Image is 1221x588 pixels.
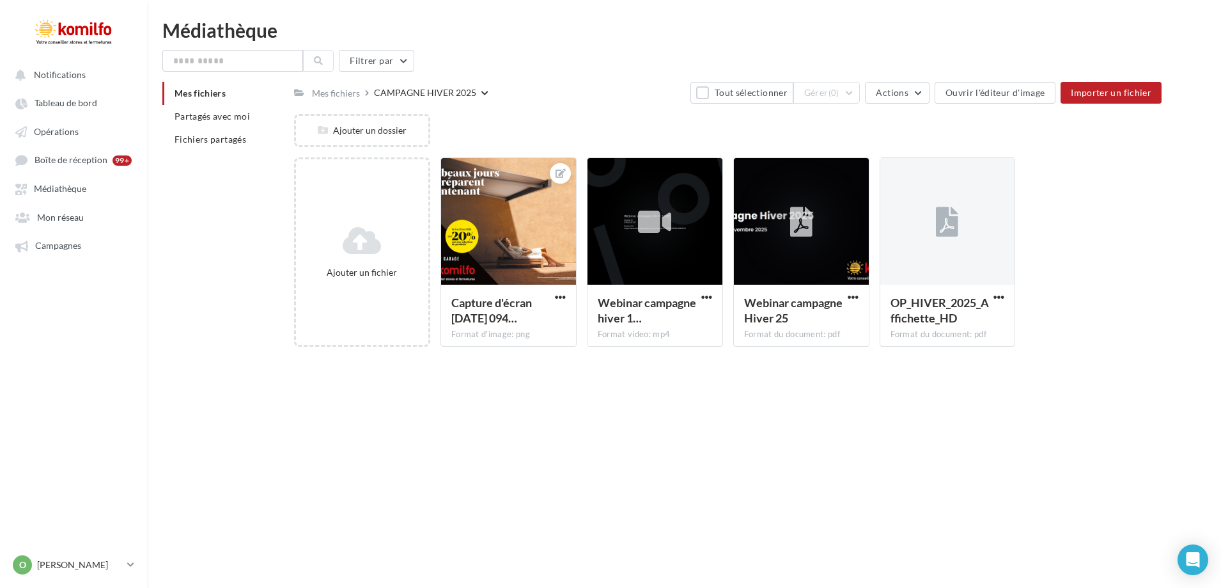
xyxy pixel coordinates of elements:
[1071,87,1151,98] span: Importer un fichier
[828,88,839,98] span: (0)
[876,87,908,98] span: Actions
[175,88,226,99] span: Mes fichiers
[8,177,139,200] a: Médiathèque
[744,296,843,325] span: Webinar campagne Hiver 25
[113,155,132,166] div: 99+
[35,155,107,166] span: Boîte de réception
[301,266,423,279] div: Ajouter un fichier
[19,559,26,571] span: O
[35,98,97,109] span: Tableau de bord
[175,111,250,122] span: Partagés avec moi
[690,82,793,104] button: Tout sélectionner
[890,296,989,325] span: OP_HIVER_2025_Affichette_HD
[8,120,139,143] a: Opérations
[8,234,139,257] a: Campagnes
[865,82,929,104] button: Actions
[34,69,86,80] span: Notifications
[312,87,360,100] div: Mes fichiers
[175,134,246,145] span: Fichiers partagés
[296,124,428,137] div: Ajouter un dossier
[1061,82,1162,104] button: Importer un fichier
[162,20,1206,40] div: Médiathèque
[10,553,137,577] a: O [PERSON_NAME]
[339,50,414,72] button: Filtrer par
[8,148,139,171] a: Boîte de réception 99+
[35,241,81,251] span: Campagnes
[8,205,139,228] a: Mon réseau
[374,86,476,99] div: CAMPAGNE HIVER 2025
[37,212,84,223] span: Mon réseau
[34,126,79,137] span: Opérations
[598,329,712,340] div: Format video: mp4
[34,184,86,195] span: Médiathèque
[793,82,860,104] button: Gérer(0)
[8,91,139,114] a: Tableau de bord
[451,329,566,340] div: Format d'image: png
[935,82,1055,104] button: Ouvrir l'éditeur d'image
[1178,544,1208,575] div: Open Intercom Messenger
[37,559,122,571] p: [PERSON_NAME]
[8,63,134,86] button: Notifications
[598,296,696,325] span: Webinar campagne hiver 10-09
[744,329,859,340] div: Format du document: pdf
[451,296,532,325] span: Capture d'écran 2025-09-11 094212
[890,329,1005,340] div: Format du document: pdf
